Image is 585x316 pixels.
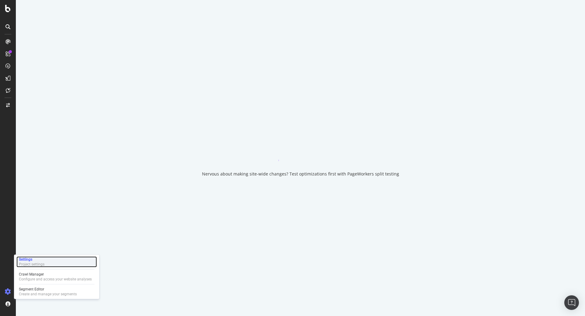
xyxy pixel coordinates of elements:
div: Configure and access your website analyses [19,277,92,282]
div: Crawl Manager [19,272,92,277]
a: Segment EditorCreate and manage your segments [16,286,97,297]
div: Project settings [19,262,44,267]
div: Open Intercom Messenger [564,295,579,310]
div: Segment Editor [19,287,77,292]
div: Create and manage your segments [19,292,77,297]
a: SettingsProject settings [16,256,97,267]
a: Crawl ManagerConfigure and access your website analyses [16,271,97,282]
div: animation [278,139,322,161]
div: Settings [19,257,44,262]
div: Nervous about making site-wide changes? Test optimizations first with PageWorkers split testing [202,171,399,177]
